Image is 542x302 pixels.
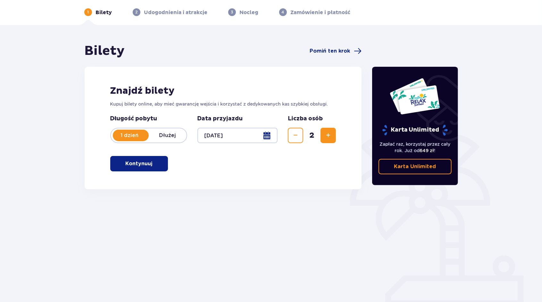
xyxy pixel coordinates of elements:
span: 2 [304,131,319,140]
div: 2Udogodnienia i atrakcje [133,8,208,16]
button: Zwiększ [321,128,336,143]
button: Zmniejsz [288,128,303,143]
span: 649 zł [420,148,434,153]
p: Karta Unlimited [394,163,436,170]
p: Liczba osób [288,115,323,123]
div: 4Zamówienie i płatność [279,8,351,16]
p: 3 [231,9,233,15]
p: Karta Unlimited [382,125,448,136]
h2: Znajdź bilety [110,85,336,97]
p: 1 [87,9,89,15]
div: 1Bilety [84,8,112,16]
p: Udogodnienia i atrakcje [144,9,208,16]
p: 4 [282,9,284,15]
div: 3Nocleg [228,8,259,16]
p: Bilety [96,9,112,16]
p: Kontynuuj [126,160,153,167]
img: Dwie karty całoroczne do Suntago z napisem 'UNLIMITED RELAX', na białym tle z tropikalnymi liśćmi... [389,78,440,115]
h1: Bilety [85,43,125,59]
p: 2 [135,9,138,15]
p: Zapłać raz, korzystaj przez cały rok. Już od ! [379,141,452,154]
p: Nocleg [240,9,259,16]
p: Dłużej [149,132,187,139]
p: 1 dzień [111,132,149,139]
p: Kupuj bilety online, aby mieć gwarancję wejścia i korzystać z dedykowanych kas szybkiej obsługi. [110,101,336,107]
p: Długość pobytu [110,115,187,123]
span: Pomiń ten krok [310,47,350,55]
a: Pomiń ten krok [310,47,362,55]
p: Data przyjazdu [197,115,243,123]
button: Kontynuuj [110,156,168,171]
a: Karta Unlimited [379,159,452,174]
p: Zamówienie i płatność [291,9,351,16]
